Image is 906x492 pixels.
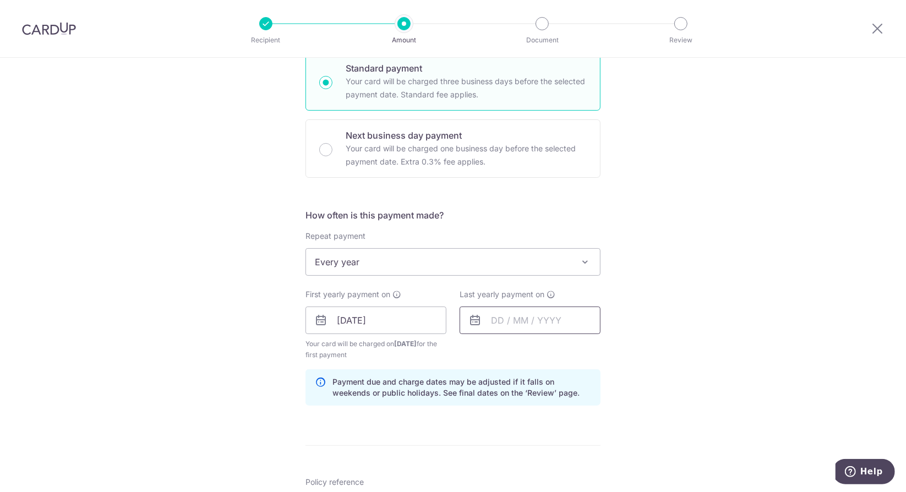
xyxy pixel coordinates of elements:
p: Your card will be charged three business days before the selected payment date. Standard fee appl... [346,75,587,101]
p: Next business day payment [346,129,587,142]
img: CardUp [22,22,76,35]
p: Document [501,35,583,46]
span: Every year [306,249,600,275]
span: Every year [305,248,601,276]
span: First yearly payment on [305,289,390,300]
iframe: Opens a widget where you can find more information [836,459,895,486]
span: [DATE] [394,340,417,348]
input: DD / MM / YYYY [460,307,601,334]
span: Your card will be charged on [305,338,446,360]
p: Your card will be charged one business day before the selected payment date. Extra 0.3% fee applies. [346,142,587,168]
p: Amount [363,35,445,46]
p: Review [640,35,722,46]
input: DD / MM / YYYY [305,307,446,334]
span: Last yearly payment on [460,289,544,300]
p: Payment due and charge dates may be adjusted if it falls on weekends or public holidays. See fina... [332,376,591,398]
p: Recipient [225,35,307,46]
label: Repeat payment [305,231,365,242]
h5: How often is this payment made? [305,209,601,222]
p: Standard payment [346,62,587,75]
label: Policy reference [305,477,364,488]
